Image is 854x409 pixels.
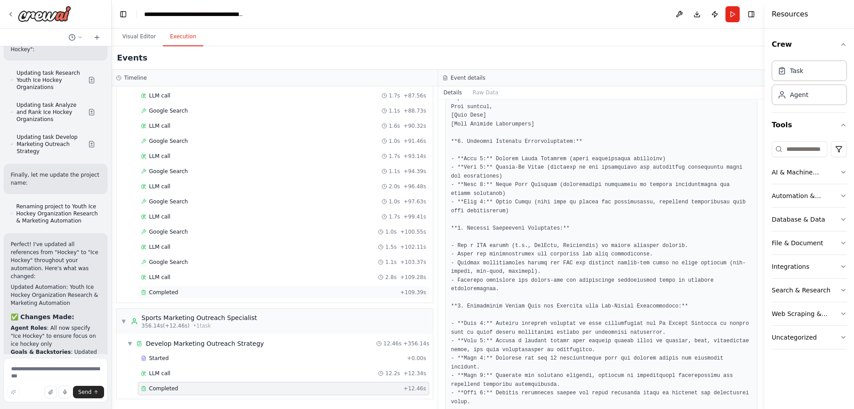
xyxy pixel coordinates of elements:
[163,28,203,46] button: Execution
[11,324,101,348] li: : All now specify "Ice Hockey" to ensure focus on ice hockey only
[400,289,426,296] span: + 109.39s
[403,183,426,190] span: + 96.48s
[385,243,396,251] span: 1.5s
[144,10,244,19] nav: breadcrumb
[400,228,426,235] span: + 100.55s
[389,183,400,190] span: 2.0s
[149,198,188,205] span: Google Search
[772,184,847,207] button: Automation & Integration
[389,213,400,220] span: 1.7s
[403,385,426,392] span: + 12.46s
[121,318,126,325] span: ▼
[389,153,400,160] span: 1.7s
[149,243,170,251] span: LLM call
[117,52,147,64] h2: Events
[11,325,47,331] strong: Agent Roles
[65,32,86,43] button: Switch to previous chat
[772,57,847,112] div: Crew
[772,239,823,247] div: File & Document
[772,279,847,302] button: Search & Research
[141,313,257,322] div: Sports Marketing Outreach Specialist
[149,370,170,377] span: LLM call
[149,183,170,190] span: LLM call
[772,32,847,57] button: Crew
[400,259,426,266] span: + 103.37s
[90,32,104,43] button: Start a new chat
[383,340,402,347] span: 12.46s
[385,259,396,266] span: 1.1s
[772,302,847,325] button: Web Scraping & Browsing
[115,28,163,46] button: Visual Editor
[193,322,211,329] span: • 1 task
[451,74,485,81] h3: Event details
[407,355,426,362] span: + 0.00s
[772,326,847,349] button: Uncategorized
[772,113,847,138] button: Tools
[18,6,71,22] img: Logo
[772,286,830,295] div: Search & Research
[149,138,188,145] span: Google Search
[385,228,396,235] span: 1.0s
[389,92,400,99] span: 1.7s
[403,213,426,220] span: + 99.41s
[141,322,189,329] span: 356.14s (+12.46s)
[11,348,101,372] li: : Updated to emphasize ice hockey expertise and resources
[772,208,847,231] button: Database & Data
[44,386,57,398] button: Upload files
[403,370,426,377] span: + 12.34s
[149,168,188,175] span: Google Search
[149,274,170,281] span: LLM call
[772,161,847,184] button: AI & Machine Learning
[772,9,808,20] h4: Resources
[772,138,847,356] div: Tools
[403,153,426,160] span: + 93.14s
[772,231,847,255] button: File & Document
[403,198,426,205] span: + 97.63s
[149,153,170,160] span: LLM call
[389,107,400,114] span: 1.1s
[400,243,426,251] span: + 102.11s
[403,122,426,130] span: + 90.32s
[16,101,81,123] span: Updating task Analyze and Rank Ice Hockey Organizations
[11,349,71,355] strong: Goals & Backstories
[385,274,396,281] span: 2.8s
[59,386,71,398] button: Click to speak your automation idea
[772,168,840,177] div: AI & Machine Learning
[772,333,817,342] div: Uncategorized
[16,69,81,91] span: Updating task Research Youth Ice Hockey Organizations
[78,389,92,396] span: Send
[146,339,264,348] span: Develop Marketing Outreach Strategy
[772,255,847,278] button: Integrations
[790,66,803,75] div: Task
[385,370,400,377] span: 12.2s
[403,138,426,145] span: + 91.46s
[403,92,426,99] span: + 87.56s
[400,274,426,281] span: + 109.28s
[124,74,147,81] h3: Timeline
[149,259,188,266] span: Google Search
[117,8,129,20] button: Hide left sidebar
[772,191,840,200] div: Automation & Integration
[745,8,757,20] button: Hide right sidebar
[149,107,188,114] span: Google Search
[403,107,426,114] span: + 88.73s
[11,283,101,307] h2: Updated Automation: Youth Ice Hockey Organization Research & Marketing Automation
[149,122,170,130] span: LLM call
[467,86,504,99] button: Raw Data
[772,262,809,271] div: Integrations
[11,240,101,280] p: Perfect! I've updated all references from "Hockey" to "Ice Hockey" throughout your automation. He...
[149,228,188,235] span: Google Search
[389,122,400,130] span: 1.6s
[403,340,429,347] span: + 356.14s
[772,309,840,318] div: Web Scraping & Browsing
[389,138,400,145] span: 1.0s
[389,198,400,205] span: 1.0s
[149,289,178,296] span: Completed
[438,86,467,99] button: Details
[127,340,133,347] span: ▼
[11,312,101,321] h3: ✅ Changes Made:
[403,168,426,175] span: + 94.39s
[73,386,104,398] button: Send
[149,92,170,99] span: LLM call
[389,168,400,175] span: 1.1s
